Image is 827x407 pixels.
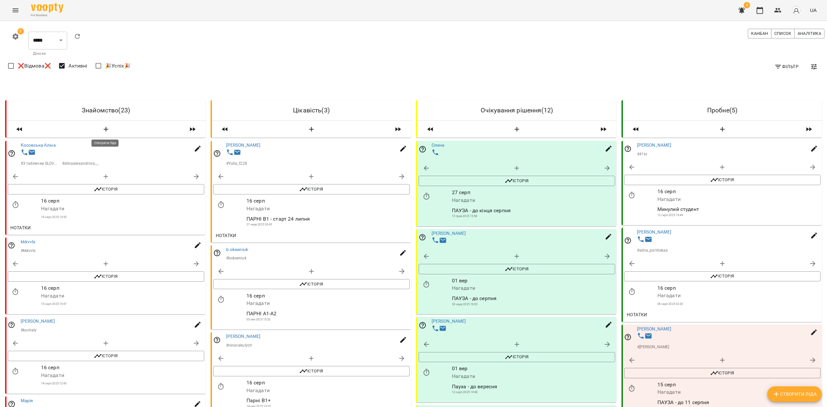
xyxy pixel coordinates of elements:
[213,366,410,376] button: Історія
[419,264,615,274] button: Історія
[771,29,795,38] button: Список
[216,280,406,288] span: Історія
[238,123,385,135] button: Створити Ліда
[443,123,591,135] button: Створити Ліда
[624,145,632,152] svg: Відповідальний співробітник не заданий
[226,342,252,348] p: # ninavakulych
[624,368,821,378] button: Історія
[774,30,791,37] span: Список
[657,388,821,396] p: Нагадати
[8,3,23,18] button: Menu
[21,327,37,333] p: # kuvitaly
[628,105,817,115] h6: Пробне ( 5 )
[226,246,248,252] a: b.okseniuk
[246,205,410,213] p: Нагадати
[8,271,204,282] button: Історія
[627,273,817,280] span: Історія
[422,353,612,361] span: Історія
[452,365,615,372] p: 01 вер
[419,176,615,186] button: Історія
[432,142,445,148] a: Олена
[637,247,668,253] p: # alina_partitskaa
[213,279,410,289] button: Історія
[11,273,201,280] span: Історія
[432,318,466,324] a: [PERSON_NAME]
[62,161,99,166] p: # alinaalexandrova__
[452,189,615,196] p: 27 серп
[41,381,204,386] p: 14 серп 2025 12:43
[420,123,441,135] span: Пересунути лідів з колонки
[799,123,819,135] span: Пересунути лідів з колонки
[452,383,615,391] p: Пауза - до вересня
[8,351,204,361] button: Історія
[657,284,821,292] p: 16 серп
[627,369,817,377] span: Історія
[657,195,821,203] p: Нагадати
[452,214,615,219] p: 13 трав 2025 13:58
[637,229,672,235] a: [PERSON_NAME]
[593,123,614,135] span: Пересунути лідів з колонки
[452,284,615,292] p: Нагадати
[624,175,821,185] button: Історія
[21,161,59,166] p: # З таблички SLOVOM
[68,62,87,70] span: Активні
[810,7,817,14] span: UA
[31,3,63,13] img: Voopty Logo
[657,213,821,218] p: 12 серп 2025 14:44
[422,265,612,273] span: Історія
[246,386,410,394] p: Нагадати
[41,215,204,219] p: 16 серп 2025 14:30
[33,50,63,57] p: Дошка
[226,142,261,148] a: [PERSON_NAME]
[8,150,16,157] svg: Відповідальний співробітник не заданий
[772,390,817,398] span: Створити Ліда
[213,249,221,257] svg: Відповідальний співробітник не заданий
[21,398,33,403] a: Марія
[452,206,615,214] p: ПАУЗА - до кінця серпня
[246,317,410,322] p: 03 лип 2025 15:52
[10,224,31,232] span: Нотатки
[649,123,796,135] button: Створити Ліда
[246,310,410,318] p: ПАРНІ А1-А2
[774,63,799,70] span: Фільтр
[182,123,203,135] span: Пересунути лідів з колонки
[246,197,410,205] p: 16 серп
[8,222,34,234] button: Нотатки
[226,161,247,166] p: # Yulia_f228
[751,30,768,37] span: Канбан
[637,344,669,350] p: # [PERSON_NAME]
[9,123,30,135] span: Пересунути лідів з колонки
[767,386,822,402] button: Створити Ліда
[452,196,615,204] p: Нагадати
[807,4,819,16] button: UA
[657,188,821,195] p: 16 серп
[452,302,615,307] p: 26 черв 2025 16:05
[11,352,201,360] span: Історія
[748,29,771,38] button: Канбан
[423,105,611,115] h6: Очікування рішення ( 12 )
[419,321,426,329] svg: Відповідальний співробітник не заданий
[21,318,55,324] a: [PERSON_NAME]
[41,284,204,292] p: 16 серп
[12,105,200,115] h6: Знайомство ( 23 )
[637,151,647,157] p: # 41ts
[452,390,615,395] p: 12 серп 2025 14:48
[744,2,750,8] span: 4
[657,302,821,307] p: 08 серп 2025 02:30
[388,123,408,135] span: Пересунути лідів з колонки
[41,205,204,213] p: Нагадати
[41,197,204,205] p: 16 серп
[624,236,632,244] svg: Відповідальний співробітник не заданий
[41,371,204,379] p: Нагадати
[216,231,236,239] span: Нотатки
[8,241,16,249] svg: Відповідальний співробітник не заданий
[246,397,410,404] p: Парні В1+
[637,142,672,148] a: [PERSON_NAME]
[105,62,131,70] span: 🎉Успіх🎉
[792,6,801,15] img: avatar_s.png
[419,145,426,153] svg: Відповідальний співробітник не заданий
[657,381,821,389] p: 15 серп
[637,326,672,331] a: [PERSON_NAME]
[624,333,632,341] svg: Відповідальний співробітник не заданий
[246,215,410,223] p: ПАРНІ В1 - старт 24 липня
